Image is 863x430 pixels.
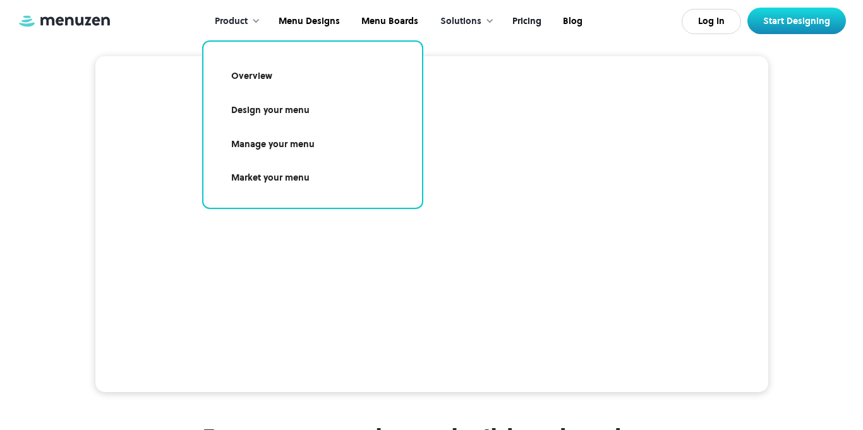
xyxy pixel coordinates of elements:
a: Menu Boards [349,2,428,41]
a: Design your menu [219,96,407,125]
a: Menu Designs [267,2,349,41]
a: Start Designing [747,8,846,34]
div: Solutions [428,2,500,41]
a: Overview [219,62,407,91]
a: Blog [551,2,592,41]
div: Product [202,2,267,41]
a: Manage your menu [219,130,407,159]
div: Solutions [440,15,481,28]
a: Log In [682,9,741,34]
a: Pricing [500,2,551,41]
div: Product [215,15,248,28]
a: Market your menu [219,164,407,193]
nav: Product [202,40,423,209]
